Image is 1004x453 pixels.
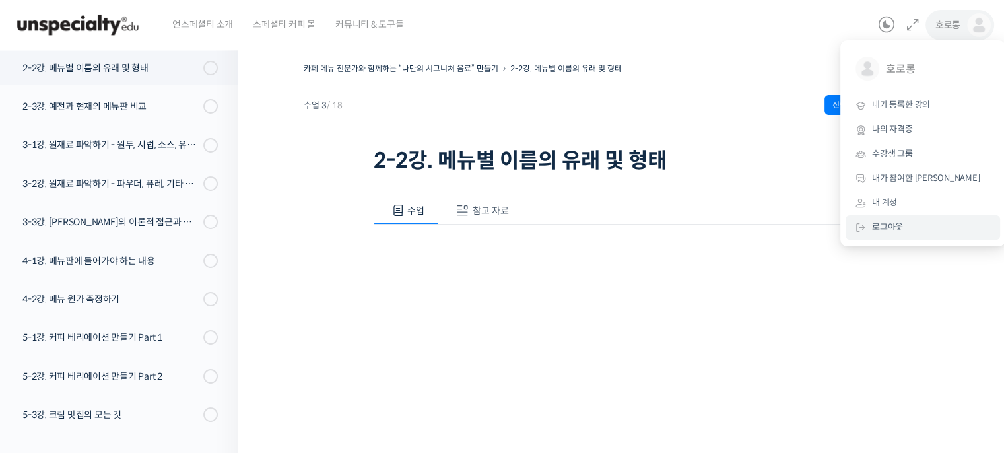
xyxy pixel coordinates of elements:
[22,292,199,306] div: 4-2강. 메뉴 원가 측정하기
[87,343,170,376] a: 대화
[872,148,913,159] span: 수강생 그룹
[935,19,960,31] span: 호로롱
[846,47,1000,93] a: 호로롱
[872,221,903,232] span: 로그아웃
[886,57,984,82] span: 호로롱
[22,407,199,422] div: 5-3강. 크림 맛집의 모든 것
[22,137,199,152] div: 3-1강. 원재료 파악하기 - 원두, 시럽, 소스, 유제품
[22,176,199,191] div: 3-2강. 원재료 파악하기 - 파우더, 퓨레, 기타 잔 쉐입, 사용도구
[846,215,1000,240] a: 로그아웃
[170,343,253,376] a: 설정
[22,330,199,345] div: 5-1강. 커피 베리에이션 만들기 Part 1
[510,63,622,73] a: 2-2강. 메뉴별 이름의 유래 및 형태
[22,99,199,114] div: 2-3강. 예전과 현재의 메뉴판 비교
[204,363,220,374] span: 설정
[846,166,1000,191] a: 내가 참여한 [PERSON_NAME]
[42,363,50,374] span: 홈
[473,205,509,217] span: 참고 자료
[846,93,1000,118] a: 내가 등록한 강의
[872,99,930,110] span: 내가 등록한 강의
[22,254,199,268] div: 4-1강. 메뉴판에 들어가야 하는 내용
[846,142,1000,166] a: 수강생 그룹
[121,364,137,374] span: 대화
[846,191,1000,215] a: 내 계정
[304,63,498,73] a: 카페 메뉴 전문가와 함께하는 “나만의 시그니처 음료” 만들기
[22,369,199,384] div: 5-2강. 커피 베리에이션 만들기 Part 2
[846,118,1000,142] a: 나의 자격증
[327,100,343,111] span: / 18
[872,123,913,135] span: 나의 자격증
[22,215,199,229] div: 3-3강. [PERSON_NAME]의 이론적 접근과 재료 찾기
[872,197,897,208] span: 내 계정
[824,95,864,115] div: 진행 중
[304,101,343,110] span: 수업 3
[22,61,199,75] div: 2-2강. 메뉴별 이름의 유래 및 형태
[407,205,424,217] span: 수업
[4,343,87,376] a: 홈
[374,148,875,173] h1: 2-2강. 메뉴별 이름의 유래 및 형태
[872,172,980,184] span: 내가 참여한 [PERSON_NAME]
